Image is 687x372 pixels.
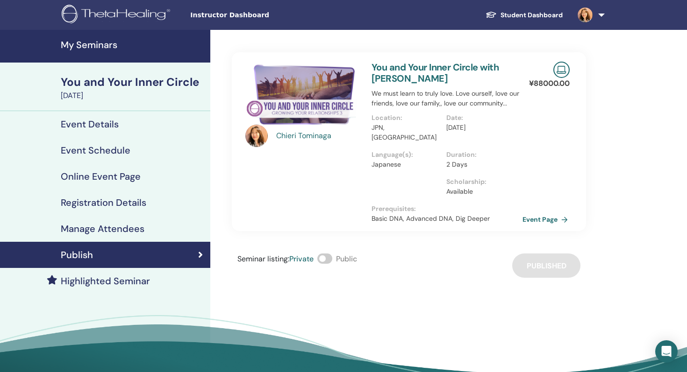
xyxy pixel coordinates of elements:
[372,150,441,160] p: Language(s) :
[446,177,515,187] p: Scholarship :
[446,187,515,197] p: Available
[372,61,499,84] a: You and Your Inner Circle with [PERSON_NAME]
[62,5,173,26] img: logo.png
[486,11,497,19] img: graduation-cap-white.svg
[478,7,570,24] a: Student Dashboard
[372,214,521,224] p: Basic DNA, Advanced DNA, Dig Deeper
[578,7,593,22] img: default.jpg
[61,223,144,234] h4: Manage Attendees
[237,254,289,264] span: Seminar listing :
[446,123,515,133] p: [DATE]
[61,249,93,260] h4: Publish
[61,145,130,156] h4: Event Schedule
[372,123,441,142] p: JPN, [GEOGRAPHIC_DATA]
[245,125,268,147] img: default.jpg
[446,113,515,123] p: Date :
[289,254,314,264] span: Private
[245,62,360,127] img: You and Your Inner Circle
[372,204,521,214] p: Prerequisites :
[446,150,515,160] p: Duration :
[522,212,572,226] a: Event Page
[336,254,357,264] span: Public
[372,160,441,169] p: Japanese
[61,197,146,208] h4: Registration Details
[446,160,515,169] p: 2 Days
[529,78,570,89] p: ¥ 88000.00
[61,39,205,50] h4: My Seminars
[55,74,210,101] a: You and Your Inner Circle[DATE]
[655,340,678,363] div: Open Intercom Messenger
[61,275,150,287] h4: Highlighted Seminar
[61,171,141,182] h4: Online Event Page
[61,90,205,101] div: [DATE]
[372,113,441,123] p: Location :
[372,89,521,108] p: We must learn to truly love. Love ourself, love our friends, love our family,, love our community...
[553,62,570,78] img: Live Online Seminar
[276,130,363,141] a: Chieri Tominaga
[61,74,205,90] div: You and Your Inner Circle
[190,10,330,20] span: Instructor Dashboard
[61,119,119,130] h4: Event Details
